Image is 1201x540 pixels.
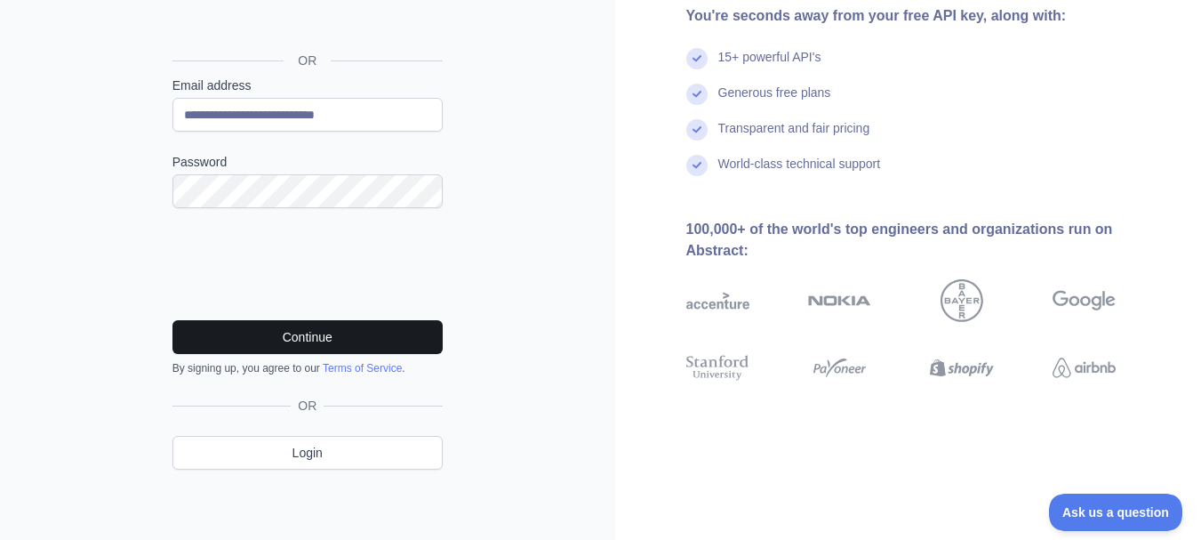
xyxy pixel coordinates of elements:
[941,279,983,322] img: bayer
[172,230,443,299] iframe: reCAPTCHA
[718,84,831,119] div: Generous free plans
[291,397,324,415] span: OR
[172,320,443,354] button: Continue
[172,153,443,171] label: Password
[686,5,1173,27] div: You're seconds away from your free API key, along with:
[686,119,708,141] img: check mark
[1053,279,1116,322] img: google
[686,352,749,384] img: stanford university
[284,52,331,69] span: OR
[164,1,448,40] iframe: زر تسجيل الدخول باستخدام حساب Google
[808,352,871,384] img: payoneer
[808,279,871,322] img: nokia
[686,84,708,105] img: check mark
[1049,494,1183,531] iframe: Toggle Customer Support
[930,352,993,384] img: shopify
[172,436,443,470] a: Login
[686,155,708,176] img: check mark
[686,279,749,322] img: accenture
[686,48,708,69] img: check mark
[718,119,870,155] div: Transparent and fair pricing
[1053,352,1116,384] img: airbnb
[172,361,443,375] div: By signing up, you agree to our .
[718,155,881,190] div: World-class technical support
[686,219,1173,262] div: 100,000+ of the world's top engineers and organizations run on Abstract:
[718,48,821,84] div: 15+ powerful API's
[323,362,402,375] a: Terms of Service
[172,77,443,94] label: Email address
